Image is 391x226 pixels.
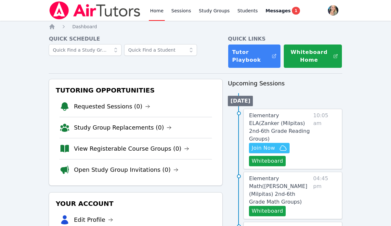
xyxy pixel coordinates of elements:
input: Quick Find a Student [124,44,197,56]
li: [DATE] [228,96,253,106]
button: Whiteboard [249,156,286,166]
span: 04:45 pm [313,175,337,216]
input: Quick Find a Study Group [49,44,122,56]
nav: Breadcrumb [49,23,342,30]
h4: Quick Links [228,35,342,43]
h4: Quick Schedule [49,35,223,43]
button: Whiteboard Home [283,44,342,68]
a: Open Study Group Invitations (0) [74,165,178,174]
a: Study Group Replacements (0) [74,123,172,132]
a: Dashboard [72,23,97,30]
button: Whiteboard [249,206,286,216]
span: 1 [292,7,300,15]
img: Air Tutors [49,1,141,19]
a: Edit Profile [74,215,113,224]
button: Join Now [249,143,289,153]
a: Requested Sessions (0) [74,102,150,111]
a: Tutor Playbook [228,44,281,68]
span: Dashboard [72,24,97,29]
span: Elementary Math ( [PERSON_NAME] (Milpitas) 2nd-6th Grade Math Groups ) [249,175,307,205]
h3: Upcoming Sessions [228,79,342,88]
span: 10:05 am [313,112,337,166]
a: Elementary Math([PERSON_NAME] (Milpitas) 2nd-6th Grade Math Groups) [249,175,310,206]
span: Messages [266,7,291,14]
h3: Your Account [54,198,217,209]
h3: Tutoring Opportunities [54,84,217,96]
span: Join Now [252,144,275,152]
a: Elementary ELA(Zanker (Milpitas) 2nd-6th Grade Reading Groups) [249,112,310,143]
span: Elementary ELA ( Zanker (Milpitas) 2nd-6th Grade Reading Groups ) [249,112,310,142]
a: View Registerable Course Groups (0) [74,144,189,153]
